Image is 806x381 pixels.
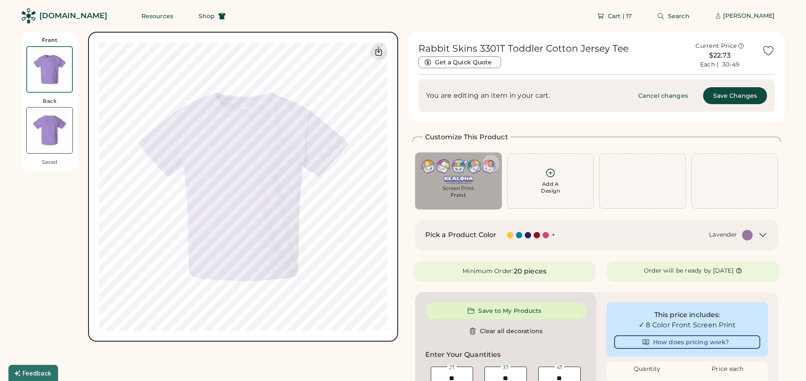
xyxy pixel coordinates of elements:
[43,98,56,105] div: Back
[199,13,215,19] span: Shop
[614,320,760,330] div: ✓ 8 Color Front Screen Print
[668,13,690,19] span: Search
[709,231,737,239] div: Lavender
[425,323,587,340] button: Clear all decorations
[551,230,555,240] div: +
[425,132,508,142] h2: Customize This Product
[587,8,642,25] button: Cart | 17
[700,61,740,69] div: Each | 30-49
[647,8,700,25] button: Search
[370,43,387,60] div: Download Front Mockup
[39,11,107,21] div: [DOMAIN_NAME]
[418,56,501,68] button: Get a Quick Quote
[425,302,587,319] button: Save to My Products
[695,42,737,50] div: Current Price
[42,37,58,44] div: Front
[463,267,514,276] div: Minimum Order:
[766,343,802,379] iframe: Front Chat
[555,365,564,370] div: 4T
[425,350,501,360] h2: Enter Your Quantities
[683,50,757,61] div: $22.73
[514,266,546,276] div: 20 pieces
[541,181,560,194] div: Add A Design
[482,155,499,172] button: Delete this decoration.
[418,43,629,55] h1: Rabbit Skins 3301T Toddler Cotton Jersey Tee
[608,13,632,19] span: Cart | 17
[687,365,768,373] div: Price each
[42,159,57,166] div: Saved
[131,8,183,25] button: Resources
[628,87,698,104] button: Cancel changes
[426,91,623,101] div: You are editing an item in your cart.
[425,230,497,240] h2: Pick a Product Color
[188,8,236,25] button: Shop
[614,335,760,349] button: How does pricing work?
[501,365,510,370] div: 3T
[607,365,687,373] div: Quantity
[703,87,767,104] button: Save Changes
[723,12,775,20] div: [PERSON_NAME]
[451,192,466,199] div: Front
[614,310,760,320] div: This price includes:
[21,8,36,23] img: Rendered Logo - Screens
[421,185,496,192] div: Screen Print
[447,365,457,370] div: 2T
[27,47,72,92] img: 3301T Lavender Front Thumbnail
[27,108,72,153] img: 3301T Lavender Back Thumbnail
[713,267,734,275] div: [DATE]
[644,267,712,275] div: Order will be ready by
